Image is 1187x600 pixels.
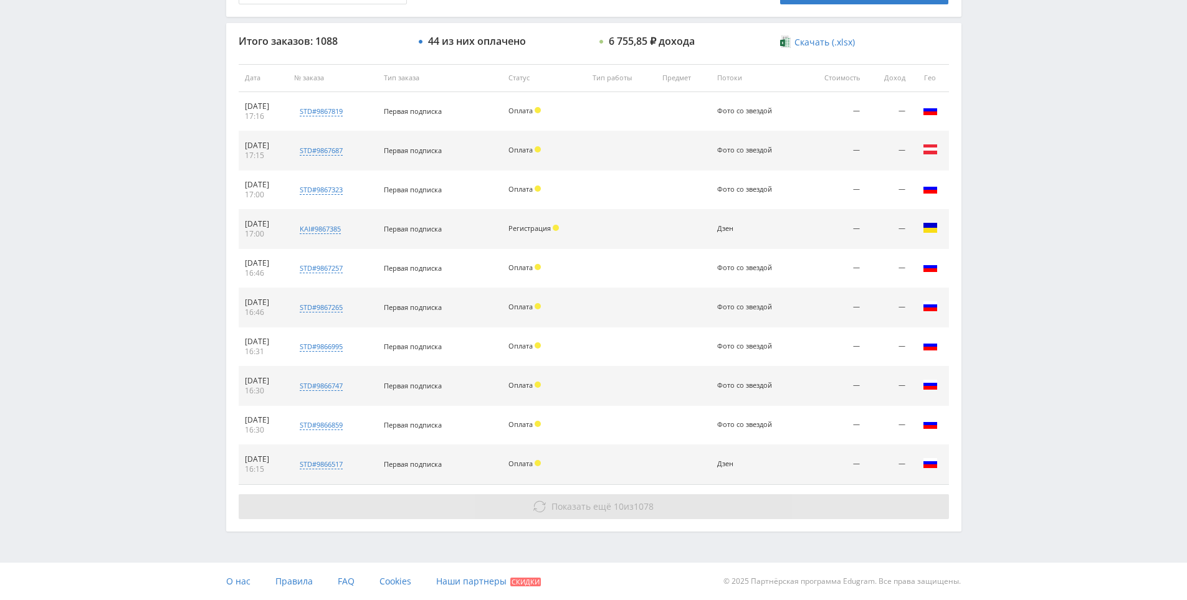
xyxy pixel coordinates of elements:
th: Дата [239,64,288,92]
div: Фото со звездой [717,342,773,350]
div: [DATE] [245,101,282,111]
span: Первая подписка [384,263,442,273]
div: std#9866995 [300,342,343,352]
td: — [801,249,865,288]
td: — [801,171,865,210]
a: Наши партнеры Скидки [436,563,541,600]
span: Холд [535,303,541,309]
span: Первая подписка [384,146,442,155]
td: — [801,131,865,171]
td: — [866,406,912,445]
img: rus.png [923,377,938,392]
a: Cookies [379,563,411,600]
div: 16:46 [245,307,282,317]
th: Статус [502,64,587,92]
span: Оплата [508,341,533,350]
span: Наши партнеры [436,575,507,587]
div: [DATE] [245,415,282,425]
div: 16:31 [245,347,282,357]
span: Первая подписка [384,342,442,351]
span: Первая подписка [384,224,442,233]
span: Оплата [508,145,533,154]
div: 16:46 [245,268,282,278]
span: Регистрация [508,223,551,233]
span: Холд [535,342,541,349]
span: Холд [535,382,541,388]
span: Оплата [508,263,533,272]
span: Первая подписка [384,185,442,194]
div: [DATE] [245,141,282,151]
span: Холд [535,421,541,427]
td: — [866,92,912,131]
span: Холд [535,185,541,192]
a: О нас [226,563,250,600]
div: std#9867323 [300,185,343,195]
span: Скидки [510,578,541,586]
img: rus.png [923,181,938,196]
span: Холд [535,107,541,113]
div: [DATE] [245,219,282,229]
td: — [866,445,912,484]
span: Холд [553,225,559,231]
span: Холд [535,460,541,466]
img: xlsx [780,35,791,48]
span: Первая подписка [384,302,442,312]
span: Первая подписка [384,381,442,390]
span: 10 [614,500,624,512]
span: FAQ [338,575,355,587]
th: Предмет [656,64,712,92]
span: Холд [535,264,541,270]
div: [DATE] [245,180,282,190]
span: Оплата [508,302,533,311]
div: std#9867265 [300,302,343,312]
div: 16:30 [245,386,282,396]
div: 16:30 [245,425,282,435]
span: Первая подписка [384,459,442,469]
td: — [801,92,865,131]
div: Дзен [717,225,773,233]
div: 6 755,85 ₽ дохода [609,35,695,47]
div: kai#9867385 [300,224,341,234]
div: Дзен [717,460,773,468]
td: — [801,445,865,484]
td: — [866,367,912,406]
div: Фото со звездой [717,107,773,115]
div: 17:16 [245,111,282,121]
div: Фото со звездой [717,382,773,390]
div: std#9867257 [300,263,343,273]
th: Гео [912,64,949,92]
span: Оплата [508,459,533,468]
th: Потоки [711,64,801,92]
span: Холд [535,146,541,152]
div: std#9866859 [300,420,343,430]
div: 44 из них оплачено [428,35,526,47]
div: std#9867687 [300,146,343,156]
div: 17:00 [245,229,282,239]
span: Правила [275,575,313,587]
span: Скачать (.xlsx) [794,37,855,47]
a: Правила [275,563,313,600]
span: Cookies [379,575,411,587]
th: № заказа [288,64,378,92]
div: [DATE] [245,258,282,268]
div: 17:15 [245,151,282,161]
div: [DATE] [245,337,282,347]
td: — [866,131,912,171]
img: ukr.png [923,220,938,235]
td: — [801,210,865,249]
img: rus.png [923,416,938,431]
span: О нас [226,575,250,587]
span: Первая подписка [384,420,442,429]
div: Итого заказов: 1088 [239,35,407,47]
button: Показать ещё 10из1078 [239,494,949,519]
img: rus.png [923,103,938,118]
div: std#9867819 [300,106,343,116]
div: [DATE] [245,298,282,307]
td: — [866,171,912,210]
div: std#9866747 [300,381,343,391]
span: Оплата [508,420,533,429]
td: — [801,406,865,445]
td: — [866,288,912,327]
div: © 2025 Партнёрская программа Edugram. Все права защищены. [599,563,961,600]
span: Первая подписка [384,106,442,116]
